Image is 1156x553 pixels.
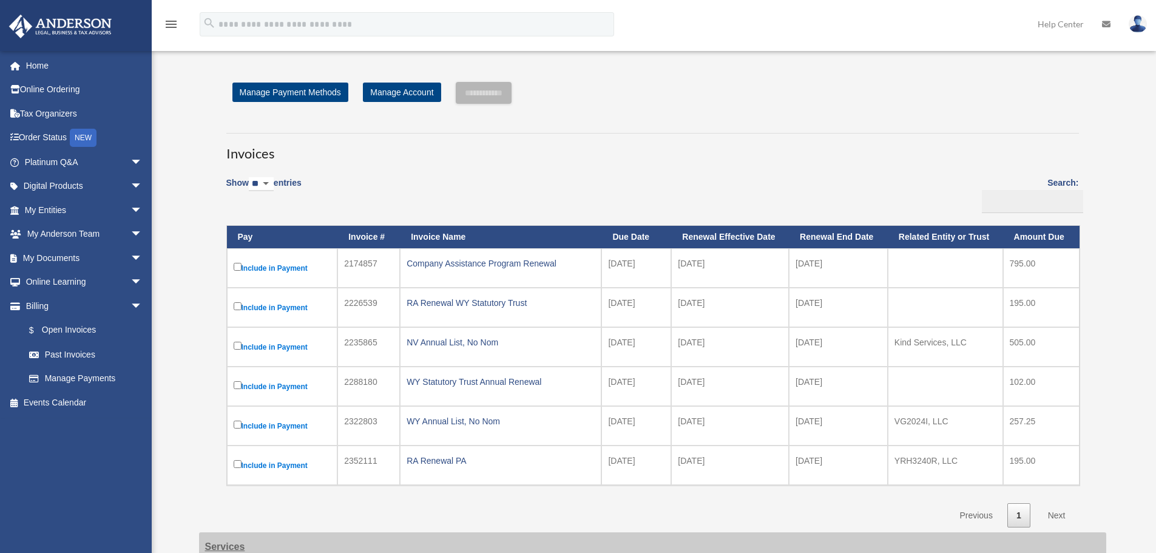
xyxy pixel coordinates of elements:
td: 2235865 [337,327,400,367]
td: 2288180 [337,367,400,406]
span: arrow_drop_down [130,198,155,223]
td: [DATE] [601,446,671,485]
a: 1 [1007,503,1030,528]
td: [DATE] [789,288,888,327]
a: Home [8,53,161,78]
strong: Services [205,541,245,552]
th: Due Date: activate to sort column ascending [601,226,671,248]
td: 2174857 [337,248,400,288]
label: Include in Payment [234,339,331,355]
span: $ [36,323,42,338]
input: Search: [982,190,1083,213]
i: menu [164,17,178,32]
td: [DATE] [671,406,789,446]
td: 2226539 [337,288,400,327]
a: Manage Account [363,83,441,102]
td: 257.25 [1003,406,1080,446]
td: [DATE] [671,367,789,406]
label: Include in Payment [234,379,331,394]
a: Billingarrow_drop_down [8,294,155,318]
td: [DATE] [671,327,789,367]
span: arrow_drop_down [130,174,155,199]
td: [DATE] [601,248,671,288]
label: Include in Payment [234,418,331,433]
div: WY Annual List, No Nom [407,413,595,430]
td: [DATE] [789,327,888,367]
span: arrow_drop_down [130,222,155,247]
div: NV Annual List, No Nom [407,334,595,351]
a: My Entitiesarrow_drop_down [8,198,161,222]
td: YRH3240R, LLC [888,446,1003,485]
td: [DATE] [789,248,888,288]
a: Past Invoices [17,342,155,367]
a: Next [1039,503,1075,528]
span: arrow_drop_down [130,246,155,271]
td: [DATE] [789,406,888,446]
td: 795.00 [1003,248,1080,288]
td: 195.00 [1003,288,1080,327]
a: Previous [950,503,1001,528]
a: $Open Invoices [17,318,149,343]
label: Show entries [226,175,302,203]
i: search [203,16,216,30]
td: 2352111 [337,446,400,485]
span: arrow_drop_down [130,150,155,175]
label: Search: [978,175,1079,213]
td: 195.00 [1003,446,1080,485]
th: Related Entity or Trust: activate to sort column ascending [888,226,1003,248]
div: RA Renewal PA [407,452,595,469]
td: [DATE] [789,367,888,406]
td: [DATE] [601,406,671,446]
td: [DATE] [601,288,671,327]
th: Amount Due: activate to sort column ascending [1003,226,1080,248]
td: 505.00 [1003,327,1080,367]
td: 102.00 [1003,367,1080,406]
td: [DATE] [671,248,789,288]
a: Manage Payments [17,367,155,391]
input: Include in Payment [234,421,242,429]
span: arrow_drop_down [130,294,155,319]
th: Invoice Name: activate to sort column ascending [400,226,601,248]
label: Include in Payment [234,458,331,473]
th: Pay: activate to sort column descending [227,226,338,248]
input: Include in Payment [234,302,242,310]
a: Online Ordering [8,78,161,102]
th: Renewal Effective Date: activate to sort column ascending [671,226,789,248]
td: [DATE] [789,446,888,485]
input: Include in Payment [234,263,242,271]
div: Company Assistance Program Renewal [407,255,595,272]
input: Include in Payment [234,460,242,468]
a: Events Calendar [8,390,161,415]
a: menu [164,21,178,32]
td: [DATE] [671,288,789,327]
th: Renewal End Date: activate to sort column ascending [789,226,888,248]
img: Anderson Advisors Platinum Portal [5,15,115,38]
td: VG2024I, LLC [888,406,1003,446]
td: Kind Services, LLC [888,327,1003,367]
th: Invoice #: activate to sort column ascending [337,226,400,248]
div: RA Renewal WY Statutory Trust [407,294,595,311]
a: Platinum Q&Aarrow_drop_down [8,150,161,174]
td: [DATE] [671,446,789,485]
td: [DATE] [601,367,671,406]
h3: Invoices [226,133,1079,163]
a: Digital Productsarrow_drop_down [8,174,161,198]
td: [DATE] [601,327,671,367]
input: Include in Payment [234,381,242,389]
a: My Documentsarrow_drop_down [8,246,161,270]
label: Include in Payment [234,260,331,276]
a: My Anderson Teamarrow_drop_down [8,222,161,246]
img: User Pic [1129,15,1147,33]
a: Order StatusNEW [8,126,161,151]
a: Online Learningarrow_drop_down [8,270,161,294]
select: Showentries [249,177,274,191]
span: arrow_drop_down [130,270,155,295]
div: WY Statutory Trust Annual Renewal [407,373,595,390]
td: 2322803 [337,406,400,446]
input: Include in Payment [234,342,242,350]
div: NEW [70,129,96,147]
label: Include in Payment [234,300,331,315]
a: Tax Organizers [8,101,161,126]
a: Manage Payment Methods [232,83,348,102]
